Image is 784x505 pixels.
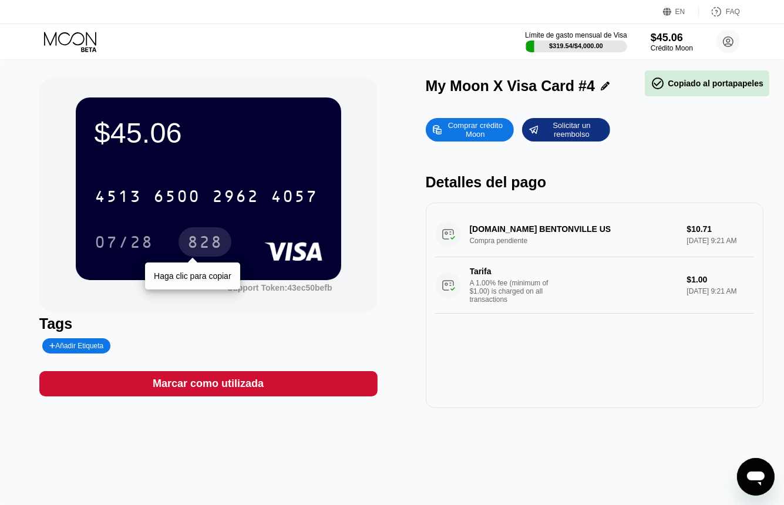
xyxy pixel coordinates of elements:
[95,188,142,207] div: 4513
[154,271,231,281] div: Haga clic para copiar
[549,42,603,49] div: $319.54 / $4,000.00
[651,76,665,90] span: 
[271,188,318,207] div: 4057
[88,181,325,211] div: 4513650029624057
[187,234,223,253] div: 828
[687,287,755,295] div: [DATE] 9:21 AM
[49,342,104,350] div: Añadir Etiqueta
[153,188,200,207] div: 6500
[651,32,693,52] div: $45.06Crédito Moon
[95,234,153,253] div: 07/28
[426,118,514,142] div: Comprar crédito Moon
[525,31,627,52] div: Límite de gasto mensual de Visa$319.54/$4,000.00
[675,8,685,16] div: EN
[426,78,595,95] div: My Moon X Visa Card #4
[426,174,764,191] div: Detalles del pago
[651,76,763,90] div: Copiado al portapapeles
[737,458,775,496] iframe: Botón para iniciar la ventana de mensajería, conversación en curso
[539,120,604,139] div: Solicitar un reembolso
[153,377,264,390] div: Marcar como utilizada
[95,116,322,149] div: $45.06
[663,6,699,18] div: EN
[39,315,378,332] div: Tags
[227,283,332,292] div: Support Token: 43ec50befb
[726,8,740,16] div: FAQ
[435,257,755,314] div: TarifaA 1.00% fee (minimum of $1.00) is charged on all transactions$1.00[DATE] 9:21 AM
[470,267,552,276] div: Tarifa
[86,227,162,257] div: 07/28
[525,31,627,39] div: Límite de gasto mensual de Visa
[39,371,378,396] div: Marcar como utilizada
[227,283,332,292] div: Support Token:43ec50befb
[651,32,693,44] div: $45.06
[179,227,231,257] div: 828
[443,120,507,139] div: Comprar crédito Moon
[42,338,111,353] div: Añadir Etiqueta
[699,6,740,18] div: FAQ
[651,44,693,52] div: Crédito Moon
[470,279,558,304] div: A 1.00% fee (minimum of $1.00) is charged on all transactions
[212,188,259,207] div: 2962
[522,118,610,142] div: Solicitar un reembolso
[687,275,755,284] div: $1.00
